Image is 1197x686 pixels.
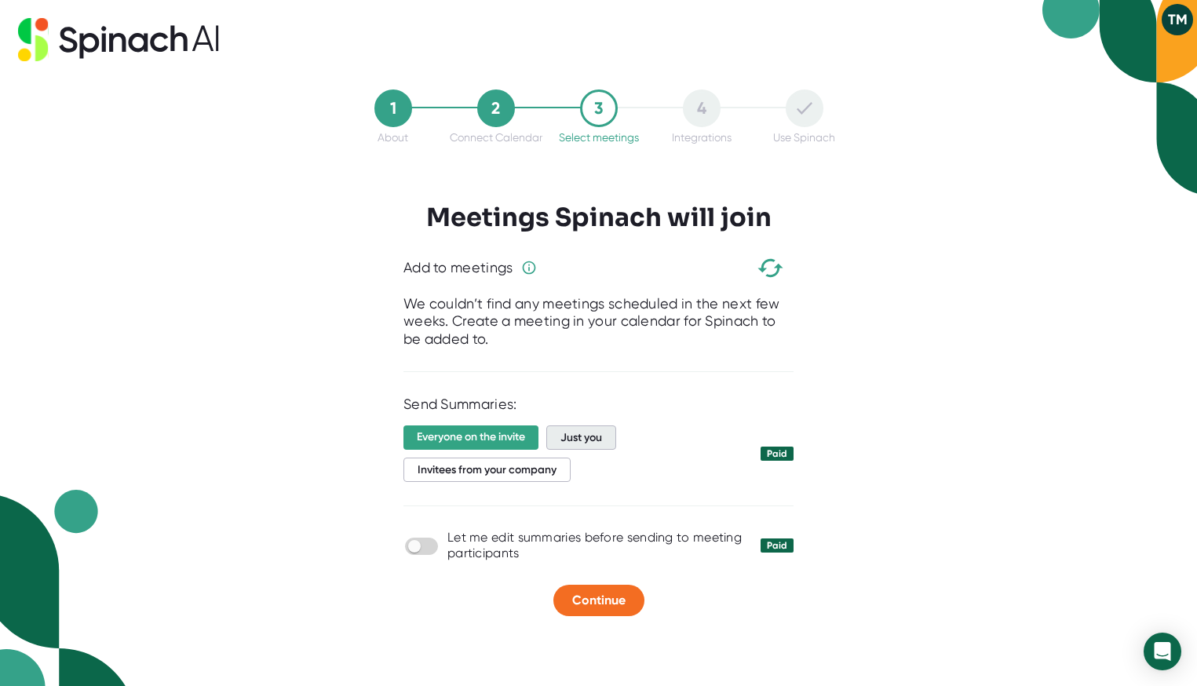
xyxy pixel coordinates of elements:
[450,131,542,144] div: Connect Calendar
[546,425,616,450] span: Just you
[378,131,408,144] div: About
[580,89,618,127] div: 3
[572,593,626,608] span: Continue
[767,540,787,551] div: Paid
[403,259,513,277] div: Add to meetings
[403,458,571,482] span: Invitees from your company
[426,203,772,232] h3: Meetings Spinach will join
[447,530,749,561] div: Let me edit summaries before sending to meeting participants
[403,425,538,450] span: Everyone on the invite
[767,448,787,459] div: Paid
[1162,4,1193,35] button: TM
[559,131,639,144] div: Select meetings
[773,131,835,144] div: Use Spinach
[477,89,515,127] div: 2
[1144,633,1181,670] div: Open Intercom Messenger
[374,89,412,127] div: 1
[403,295,794,348] div: We couldn’t find any meetings scheduled in the next few weeks. Create a meeting in your calendar ...
[672,131,732,144] div: Integrations
[553,585,644,616] button: Continue
[403,396,794,414] div: Send Summaries:
[683,89,721,127] div: 4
